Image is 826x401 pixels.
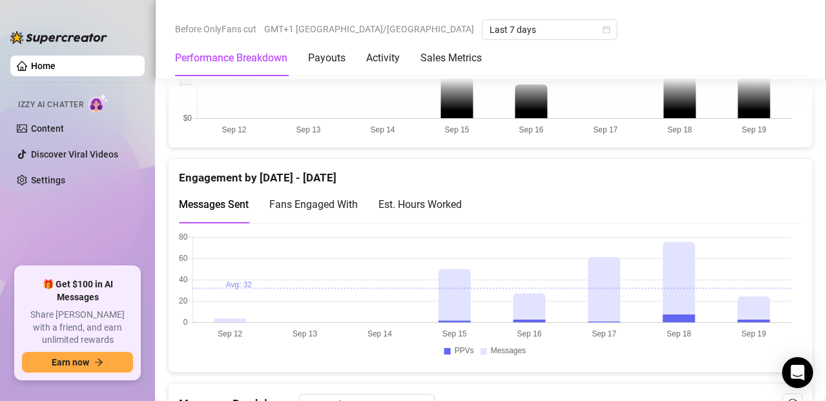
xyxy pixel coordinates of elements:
a: Home [31,61,56,71]
img: AI Chatter [88,94,108,112]
span: Share [PERSON_NAME] with a friend, and earn unlimited rewards [22,309,133,347]
span: Fans Engaged With [269,198,358,211]
span: Messages Sent [179,198,249,211]
a: Discover Viral Videos [31,149,118,159]
button: Earn nowarrow-right [22,352,133,373]
span: 🎁 Get $100 in AI Messages [22,278,133,303]
span: Last 7 days [490,20,610,39]
span: Izzy AI Chatter [18,99,83,111]
div: Sales Metrics [420,50,482,66]
span: Before OnlyFans cut [175,19,256,39]
span: calendar [603,26,610,34]
div: Est. Hours Worked [378,196,462,212]
div: Payouts [308,50,346,66]
a: Content [31,123,64,134]
span: GMT+1 [GEOGRAPHIC_DATA]/[GEOGRAPHIC_DATA] [264,19,474,39]
span: Earn now [52,357,89,367]
span: arrow-right [94,358,103,367]
img: logo-BBDzfeDw.svg [10,31,107,44]
div: Open Intercom Messenger [782,357,813,388]
div: Engagement by [DATE] - [DATE] [179,159,802,187]
a: Settings [31,175,65,185]
div: Performance Breakdown [175,50,287,66]
div: Activity [366,50,400,66]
